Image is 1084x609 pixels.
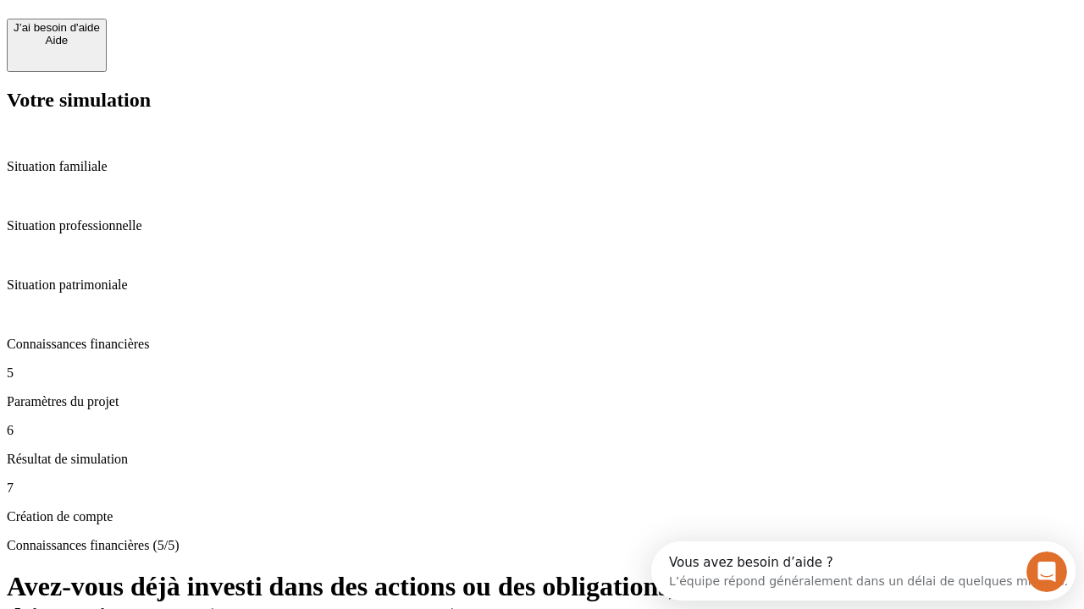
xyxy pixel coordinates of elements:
[7,452,1077,467] p: Résultat de simulation
[14,34,100,47] div: Aide
[7,7,467,53] div: Ouvrir le Messenger Intercom
[18,28,417,46] div: L’équipe répond généralement dans un délai de quelques minutes.
[651,541,1076,601] iframe: Intercom live chat discovery launcher
[7,480,1077,496] p: 7
[14,21,100,34] div: J’ai besoin d'aide
[7,277,1077,293] p: Situation patrimoniale
[7,159,1077,174] p: Situation familiale
[7,538,1077,553] p: Connaissances financières (5/5)
[7,337,1077,352] p: Connaissances financières
[7,218,1077,233] p: Situation professionnelle
[7,394,1077,409] p: Paramètres du projet
[1026,551,1067,592] iframe: Intercom live chat
[7,19,107,72] button: J’ai besoin d'aideAide
[7,509,1077,524] p: Création de compte
[18,14,417,28] div: Vous avez besoin d’aide ?
[7,89,1077,112] h2: Votre simulation
[7,423,1077,438] p: 6
[7,365,1077,381] p: 5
